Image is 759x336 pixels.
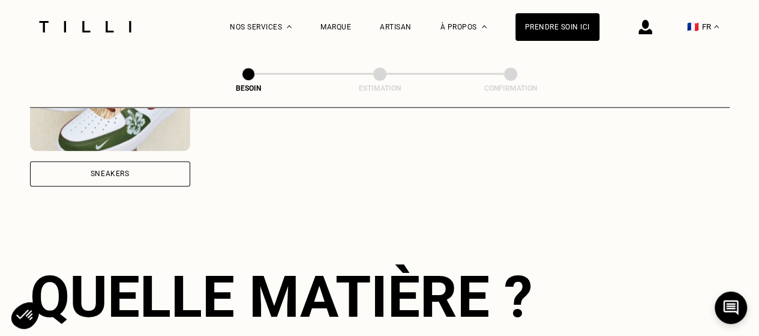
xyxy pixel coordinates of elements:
a: Artisan [380,23,412,31]
a: Prendre soin ici [515,13,599,41]
div: Quelle matière ? [30,263,730,331]
img: Menu déroulant à propos [482,25,487,28]
span: 🇫🇷 [687,21,699,32]
img: menu déroulant [714,25,719,28]
a: Marque [320,23,351,31]
div: Sneakers [91,170,130,177]
div: Confirmation [451,84,571,93]
div: Estimation [320,84,440,93]
div: Besoin [188,84,308,93]
img: icône connexion [638,20,652,34]
img: Menu déroulant [287,25,292,28]
img: Logo du service de couturière Tilli [35,21,136,32]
